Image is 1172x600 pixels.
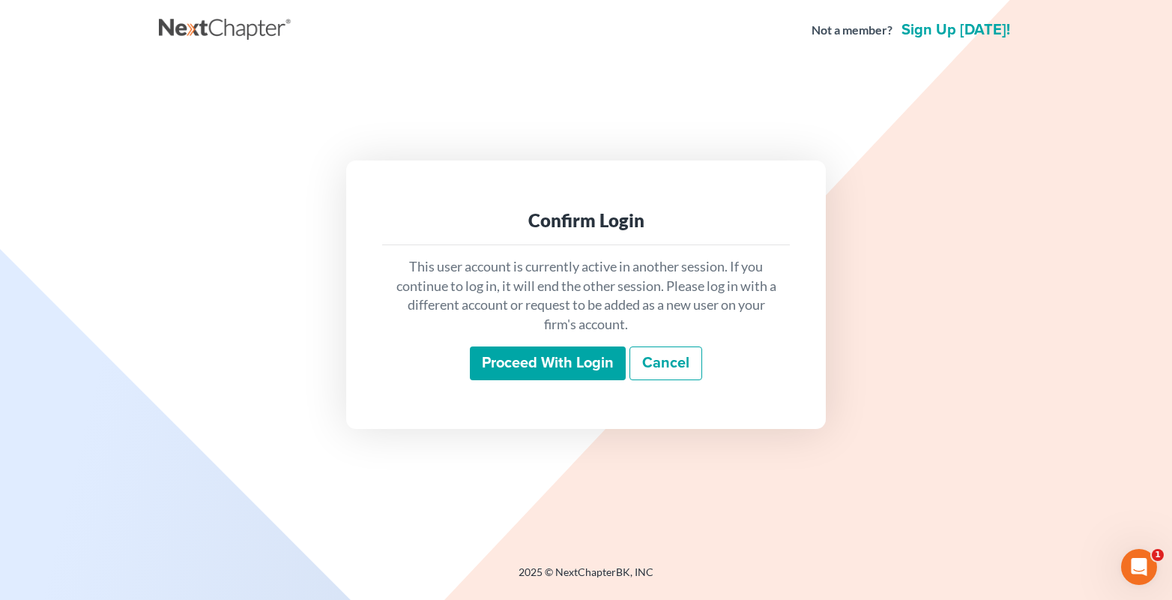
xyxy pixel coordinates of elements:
[1152,549,1164,561] span: 1
[1121,549,1157,585] iframe: Intercom live chat
[394,208,778,232] div: Confirm Login
[812,22,892,39] strong: Not a member?
[470,346,626,381] input: Proceed with login
[898,22,1013,37] a: Sign up [DATE]!
[394,257,778,334] p: This user account is currently active in another session. If you continue to log in, it will end ...
[159,565,1013,592] div: 2025 © NextChapterBK, INC
[629,346,702,381] a: Cancel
